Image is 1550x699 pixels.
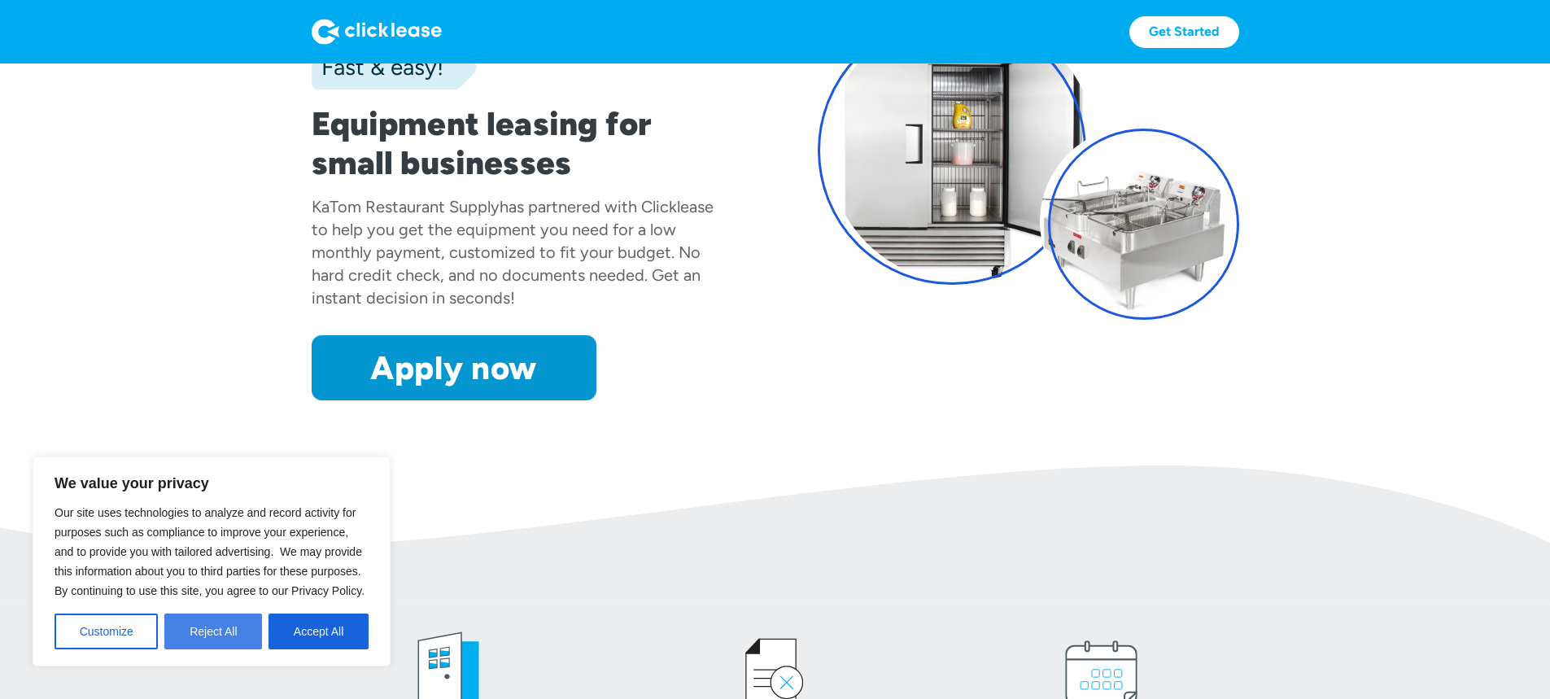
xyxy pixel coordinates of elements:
[1129,16,1239,48] a: Get Started
[164,614,262,649] button: Reject All
[55,506,365,597] span: Our site uses technologies to analyze and record activity for purposes such as compliance to impr...
[55,614,158,649] button: Customize
[33,457,391,666] div: We value your privacy
[312,197,714,308] div: has partnered with Clicklease to help you get the equipment you need for a low monthly payment, c...
[269,614,369,649] button: Accept All
[55,474,369,493] p: We value your privacy
[312,104,733,182] h1: Equipment leasing for small businesses
[312,19,442,45] img: Logo
[312,335,596,400] a: Apply now
[312,50,443,83] div: Fast & easy!
[312,197,500,216] div: KaTom Restaurant Supply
